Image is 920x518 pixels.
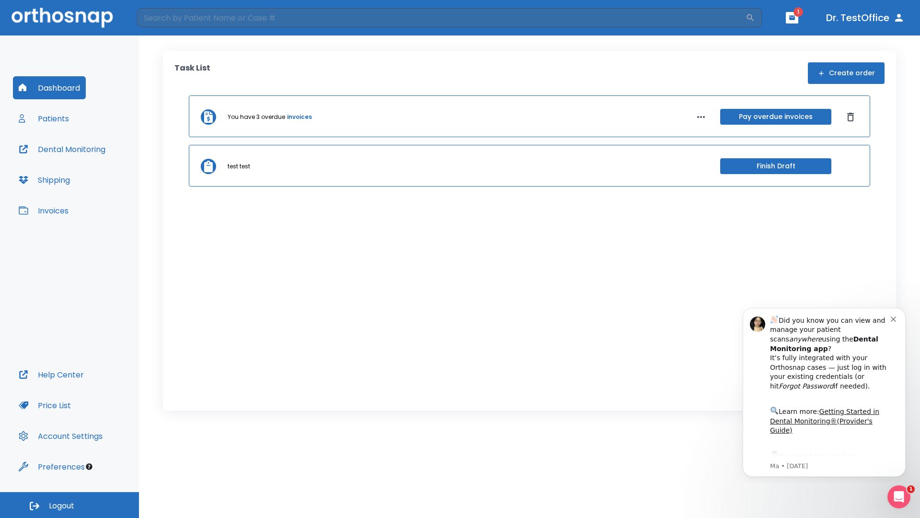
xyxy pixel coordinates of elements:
[720,158,831,174] button: Finish Draft
[42,163,162,171] p: Message from Ma, sent 6w ago
[843,109,858,125] button: Dismiss
[13,424,108,447] button: Account Settings
[174,62,210,84] p: Task List
[13,455,91,478] button: Preferences
[822,9,908,26] button: Dr. TestOffice
[13,107,75,130] button: Patients
[720,109,831,125] button: Pay overdue invoices
[162,15,170,23] button: Dismiss notification
[287,113,312,121] a: invoices
[793,7,803,17] span: 1
[49,501,74,511] span: Logout
[808,62,885,84] button: Create order
[42,151,162,200] div: Download the app: | ​ Let us know if you need help getting started!
[887,485,910,508] iframe: Intercom live chat
[728,299,920,483] iframe: Intercom notifications message
[11,8,113,27] img: Orthosnap
[42,153,127,170] a: App Store
[13,394,77,417] button: Price List
[13,138,111,161] button: Dental Monitoring
[907,485,915,493] span: 1
[13,76,86,99] button: Dashboard
[85,462,93,471] div: Tooltip anchor
[137,8,746,27] input: Search by Patient Name or Case #
[228,162,250,171] p: test test
[13,199,74,222] button: Invoices
[13,168,76,191] button: Shipping
[13,363,90,386] button: Help Center
[228,113,285,121] p: You have 3 overdue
